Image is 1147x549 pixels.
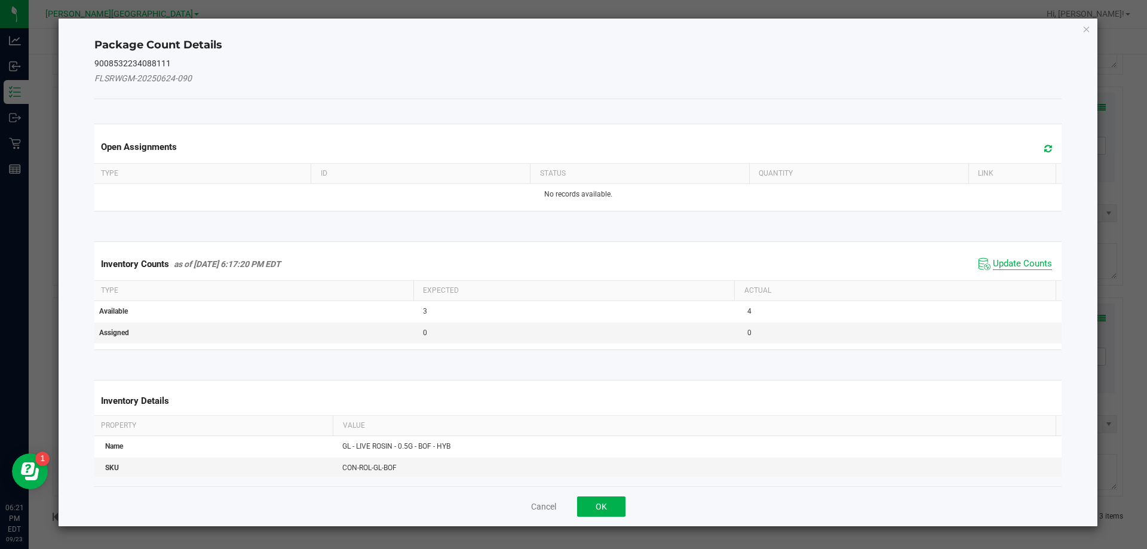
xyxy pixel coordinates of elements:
[101,286,118,295] span: Type
[101,142,177,152] span: Open Assignments
[531,501,556,513] button: Cancel
[99,329,129,337] span: Assigned
[1082,22,1091,36] button: Close
[747,307,752,315] span: 4
[99,307,128,315] span: Available
[12,453,48,489] iframe: Resource center
[747,329,752,337] span: 0
[174,259,281,269] span: as of [DATE] 6:17:20 PM EDT
[759,169,793,177] span: Quantity
[101,259,169,269] span: Inventory Counts
[577,496,625,517] button: OK
[342,442,450,450] span: GL - LIVE ROSIN - 0.5G - BOF - HYB
[35,452,50,466] iframe: Resource center unread badge
[101,169,118,177] span: Type
[105,464,119,472] span: SKU
[94,59,1062,68] h5: 9008532234088111
[342,464,397,472] span: CON-ROL-GL-BOF
[540,169,566,177] span: Status
[744,286,771,295] span: Actual
[94,38,1062,53] h4: Package Count Details
[94,74,1062,83] h5: FLSRWGM-20250624-090
[978,169,993,177] span: Link
[105,442,123,450] span: Name
[993,258,1052,270] span: Update Counts
[423,286,459,295] span: Expected
[92,184,1065,205] td: No records available.
[101,421,136,430] span: Property
[343,421,365,430] span: Value
[423,307,427,315] span: 3
[321,169,327,177] span: ID
[101,395,169,406] span: Inventory Details
[423,329,427,337] span: 0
